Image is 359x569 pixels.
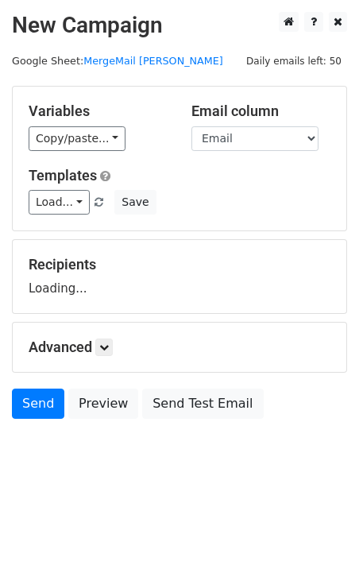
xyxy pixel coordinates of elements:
[241,55,347,67] a: Daily emails left: 50
[29,339,330,356] h5: Advanced
[191,103,330,120] h5: Email column
[29,256,330,297] div: Loading...
[83,55,223,67] a: MergeMail [PERSON_NAME]
[29,126,125,151] a: Copy/paste...
[29,167,97,184] a: Templates
[29,256,330,273] h5: Recipients
[241,52,347,70] span: Daily emails left: 50
[114,190,156,215] button: Save
[142,389,263,419] a: Send Test Email
[12,389,64,419] a: Send
[12,12,347,39] h2: New Campaign
[29,190,90,215] a: Load...
[12,55,223,67] small: Google Sheet:
[68,389,138,419] a: Preview
[29,103,168,120] h5: Variables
